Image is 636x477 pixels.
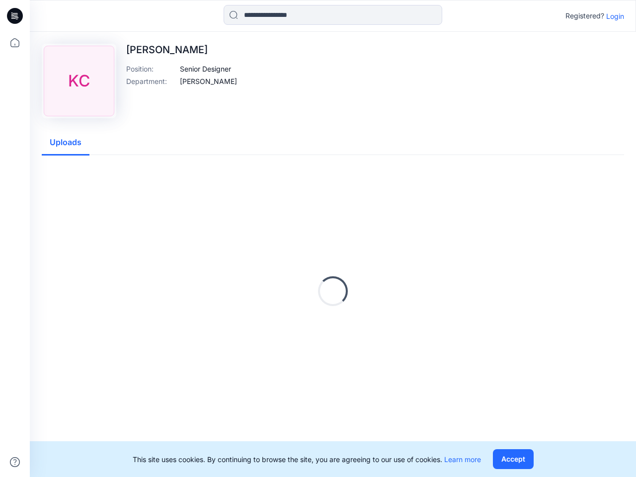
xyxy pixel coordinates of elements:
div: KC [44,46,114,116]
a: Learn more [444,455,481,464]
p: Senior Designer [180,64,231,74]
p: [PERSON_NAME] [180,76,237,86]
button: Accept [493,449,534,469]
button: Uploads [42,130,89,156]
p: Position : [126,64,176,74]
p: This site uses cookies. By continuing to browse the site, you are agreeing to our use of cookies. [133,454,481,465]
p: Login [606,11,624,21]
p: Department : [126,76,176,86]
p: [PERSON_NAME] [126,44,237,56]
p: Registered? [565,10,604,22]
